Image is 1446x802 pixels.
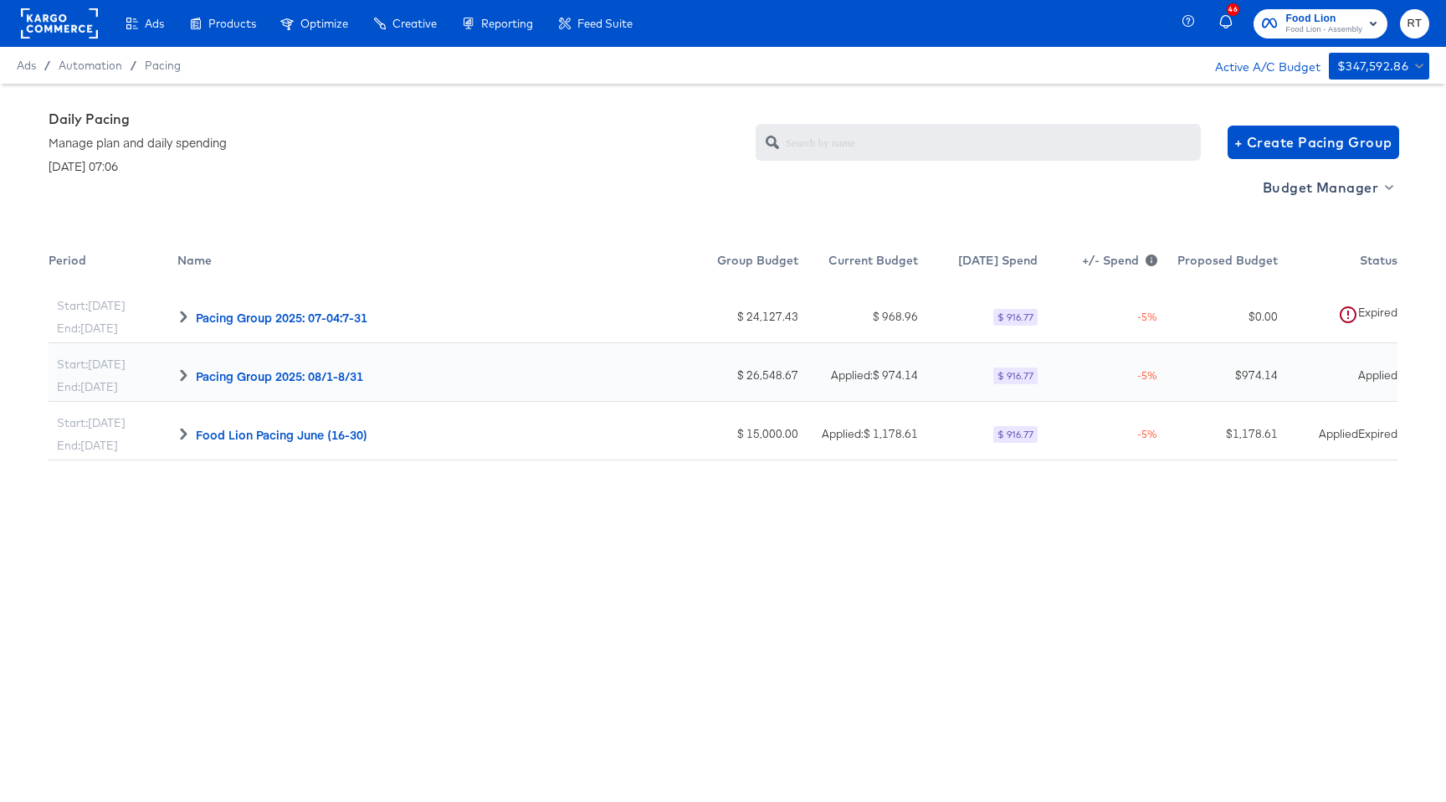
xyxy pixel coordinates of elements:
[993,368,1038,384] div: $ 916.77
[1197,53,1320,78] div: Active A/C Budget
[17,59,36,72] span: Ads
[1157,243,1277,285] div: Proposed Budget
[665,426,798,442] div: $ 15,000.00
[873,309,918,325] div: $ 968.96
[36,59,59,72] span: /
[1217,8,1245,40] button: 46
[1234,131,1392,154] span: + Create Pacing Group
[657,243,798,285] div: Group Budget
[300,17,348,30] span: Optimize
[57,415,126,431] div: Start: [DATE]
[196,426,367,443] div: Food Lion Pacing June (16-30)
[1166,426,1277,442] div: $ 1,178.61
[57,321,118,337] div: End: [DATE]
[822,426,918,442] div: Applied: $ 1,178.61
[145,59,181,72] a: Pacing
[1407,14,1423,33] span: RT
[1046,310,1157,324] div: -5 %
[831,368,918,383] div: Applied: $ 974.14
[1285,10,1362,28] span: Food Lion
[577,17,633,30] span: Feed Suite
[49,134,227,151] div: Manage plan and daily spending
[665,368,798,383] div: $ 26,548.67
[49,243,177,285] div: Period
[49,157,227,174] div: [DATE] 07:06
[1263,176,1391,199] span: Budget Manager
[665,309,798,325] div: $ 24,127.43
[177,311,189,322] span: Toggle Row Expanded
[196,309,367,326] div: Pacing Group 2025: 07-04:7-31
[918,243,1038,285] div: [DATE] Spend
[1319,426,1358,442] div: Applied
[1166,309,1277,325] div: $ 0.00
[177,243,657,285] div: Name
[1046,368,1157,383] div: -5 %
[1256,174,1397,201] button: Budget Manager
[1166,368,1277,383] div: $ 974.14
[1358,305,1397,329] div: Expired
[1285,23,1362,37] span: Food Lion - Assembly
[1046,427,1157,441] div: -5 %
[177,428,189,440] span: Toggle Row Expanded
[49,111,227,174] div: Daily Pacing
[1038,243,1157,285] div: +/- Spend
[392,17,437,30] span: Creative
[57,438,118,454] div: End: [DATE]
[145,17,164,30] span: Ads
[1228,126,1399,159] button: + Create Pacing Group
[1278,243,1397,285] div: Status
[49,243,177,285] div: Toggle SortBy
[1329,53,1429,80] button: $347,592.86
[177,243,657,285] div: Toggle SortBy
[57,357,126,373] div: Start: [DATE]
[798,243,918,285] div: Current Budget
[1227,3,1239,16] div: 46
[177,369,189,381] span: Toggle Row Expanded
[1358,426,1397,442] div: Expired
[481,17,533,30] span: Reporting
[1358,368,1397,383] div: Applied
[59,59,122,72] span: Automation
[57,379,118,395] div: End: [DATE]
[657,243,798,285] div: Toggle SortBy
[993,426,1038,443] div: $ 916.77
[1400,9,1429,39] button: RT
[1337,56,1408,77] div: $347,592.86
[1254,9,1387,39] button: Food LionFood Lion - Assembly
[208,17,256,30] span: Products
[122,59,145,72] span: /
[57,298,126,314] div: Start: [DATE]
[786,117,1201,153] input: Search by name
[993,309,1038,326] div: $ 916.77
[196,368,363,384] div: Pacing Group 2025: 08/1-8/31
